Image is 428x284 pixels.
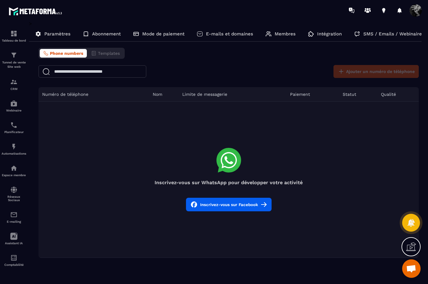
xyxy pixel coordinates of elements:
th: Qualité [377,87,419,102]
th: Limite de messagerie [179,87,286,102]
th: Nom [149,87,178,102]
img: formation [10,51,18,59]
a: social-networksocial-networkRéseaux Sociaux [2,181,26,206]
button: Inscrivez-vous sur Facebook [186,198,272,211]
p: Mode de paiement [142,31,184,37]
a: schedulerschedulerPlanificateur [2,117,26,138]
a: formationformationTunnel de vente Site web [2,47,26,74]
a: Assistant IA [2,228,26,250]
span: Phone numbers [50,51,83,56]
button: Templates [87,49,123,58]
p: Tableau de bord [2,39,26,42]
img: automations [10,100,18,107]
button: Phone numbers [40,49,87,58]
th: Numéro de téléphone [38,87,149,102]
span: Templates [98,51,120,56]
div: > [29,21,422,258]
p: Planificateur [2,130,26,134]
div: Ouvrir le chat [402,259,421,278]
p: Intégration [317,31,342,37]
img: accountant [10,254,18,262]
img: automations [10,143,18,150]
img: scheduler [10,121,18,129]
a: emailemailE-mailing [2,206,26,228]
a: formationformationCRM [2,74,26,95]
a: formationformationTableau de bord [2,25,26,47]
img: formation [10,30,18,37]
p: Membres [275,31,296,37]
img: email [10,211,18,218]
p: Comptabilité [2,263,26,266]
a: automationsautomationsAutomatisations [2,138,26,160]
img: logo [9,6,64,17]
th: Paiement [286,87,339,102]
img: formation [10,78,18,86]
p: Automatisations [2,152,26,155]
p: Tunnel de vente Site web [2,60,26,69]
p: SMS / Emails / Webinaires [363,31,424,37]
th: Statut [339,87,377,102]
p: Assistant IA [2,241,26,245]
p: Réseaux Sociaux [2,195,26,202]
a: automationsautomationsEspace membre [2,160,26,181]
p: Webinaire [2,109,26,112]
p: Espace membre [2,173,26,177]
p: CRM [2,87,26,91]
p: Paramètres [44,31,71,37]
h4: Inscrivez-vous sur WhatsApp pour développer votre activité [38,180,419,185]
p: E-mailing [2,220,26,223]
a: automationsautomationsWebinaire [2,95,26,117]
p: E-mails et domaines [206,31,253,37]
img: social-network [10,186,18,193]
a: accountantaccountantComptabilité [2,250,26,271]
p: Abonnement [92,31,121,37]
img: automations [10,164,18,172]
